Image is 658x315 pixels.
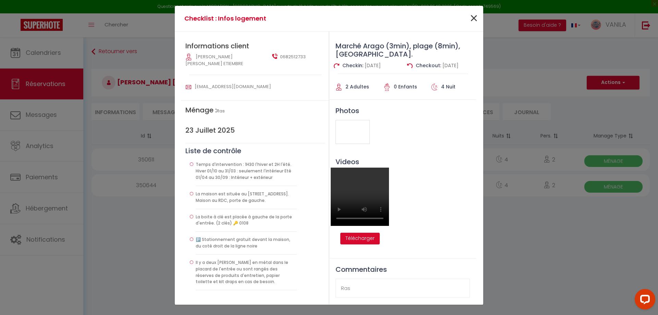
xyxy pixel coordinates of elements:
h2: 23 Juillet 2025 [185,126,325,134]
span: Checkout: [416,62,441,69]
div: Ras [336,279,470,298]
h3: Marché Arago (3min), plage (8min), [GEOGRAPHIC_DATA]. [329,42,476,58]
span: 2 Adultes [345,83,369,90]
h4: Checklist : Infos logement [184,14,371,23]
span: 0682512733 [280,53,306,60]
img: user [272,53,278,59]
img: check out [407,63,413,69]
span: 0 Enfants [394,83,417,90]
span: [DATE] [365,62,381,69]
li: La maison est située au [STREET_ADDRESS]. Maison au RDC, porte de gauche. [196,186,297,209]
li: 🅿️ Stationnement gratuit devant la maison, du coté droit de la ligne noire [196,232,297,255]
h3: Videos [329,158,476,166]
button: Close [470,11,478,26]
img: check in [334,63,339,69]
h4: Ménage : [185,106,325,114]
h3: Photos [329,107,476,115]
li: Temps d'intervention : 1H30 l'hiver et 2H l'été. Hiver 01/10 au 31/03 : seulement l'intérieur Eté... [196,157,297,186]
span: × [470,8,478,29]
button: Télécharger [340,233,380,244]
span: Checkin: [342,62,363,69]
span: [PERSON_NAME] [PERSON_NAME] ETIEMBRE [185,53,243,67]
span: [DATE] [442,62,459,69]
img: user [186,84,191,90]
h3: Liste de contrôle [185,147,325,155]
span: 4 Nuit [441,83,455,90]
iframe: LiveChat chat widget [629,286,658,315]
span: [EMAIL_ADDRESS][DOMAIN_NAME] [195,83,271,90]
span: Ras [217,108,225,114]
h3: Commentaires [336,265,470,274]
li: Il y a deux [PERSON_NAME] en métal dans le placard de l'entrée ou sont rangés des réserves de pro... [196,255,297,290]
li: La boite à clé est placée à gauche de la porte d'entrée. (2 clés) 🔑 0108 [196,209,297,232]
h2: Informations client [185,42,325,50]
